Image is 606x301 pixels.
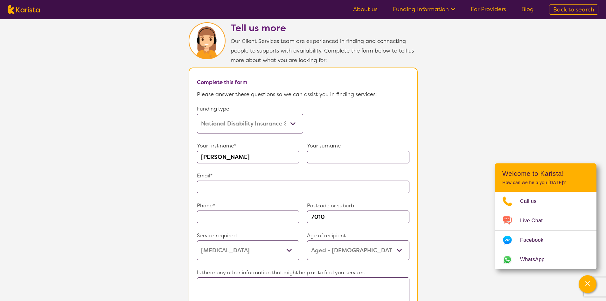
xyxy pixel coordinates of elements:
[471,5,506,13] a: For Providers
[8,5,40,14] img: Karista logo
[307,141,409,151] p: Your surname
[231,36,418,65] p: Our Client Services team are experienced in finding and connecting people to supports with availa...
[189,22,226,59] img: Karista Client Service
[197,90,409,99] p: Please answer these questions so we can assist you in finding services:
[502,170,589,177] h2: Welcome to Karista!
[520,197,544,206] span: Call us
[520,216,550,226] span: Live Chat
[495,250,596,269] a: Web link opens in a new tab.
[553,6,594,13] span: Back to search
[197,201,299,211] p: Phone*
[197,79,247,86] b: Complete this form
[197,231,299,240] p: Service required
[353,5,378,13] a: About us
[231,22,418,34] h2: Tell us more
[197,104,303,114] p: Funding type
[197,268,409,277] p: Is there any other information that might help us to find you services
[521,5,534,13] a: Blog
[307,201,409,211] p: Postcode or suburb
[495,163,596,269] div: Channel Menu
[197,171,409,181] p: Email*
[520,255,552,264] span: WhatsApp
[307,231,409,240] p: Age of recipient
[549,4,598,15] a: Back to search
[579,275,596,293] button: Channel Menu
[520,235,551,245] span: Facebook
[495,192,596,269] ul: Choose channel
[197,141,299,151] p: Your first name*
[502,180,589,185] p: How can we help you [DATE]?
[393,5,456,13] a: Funding Information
